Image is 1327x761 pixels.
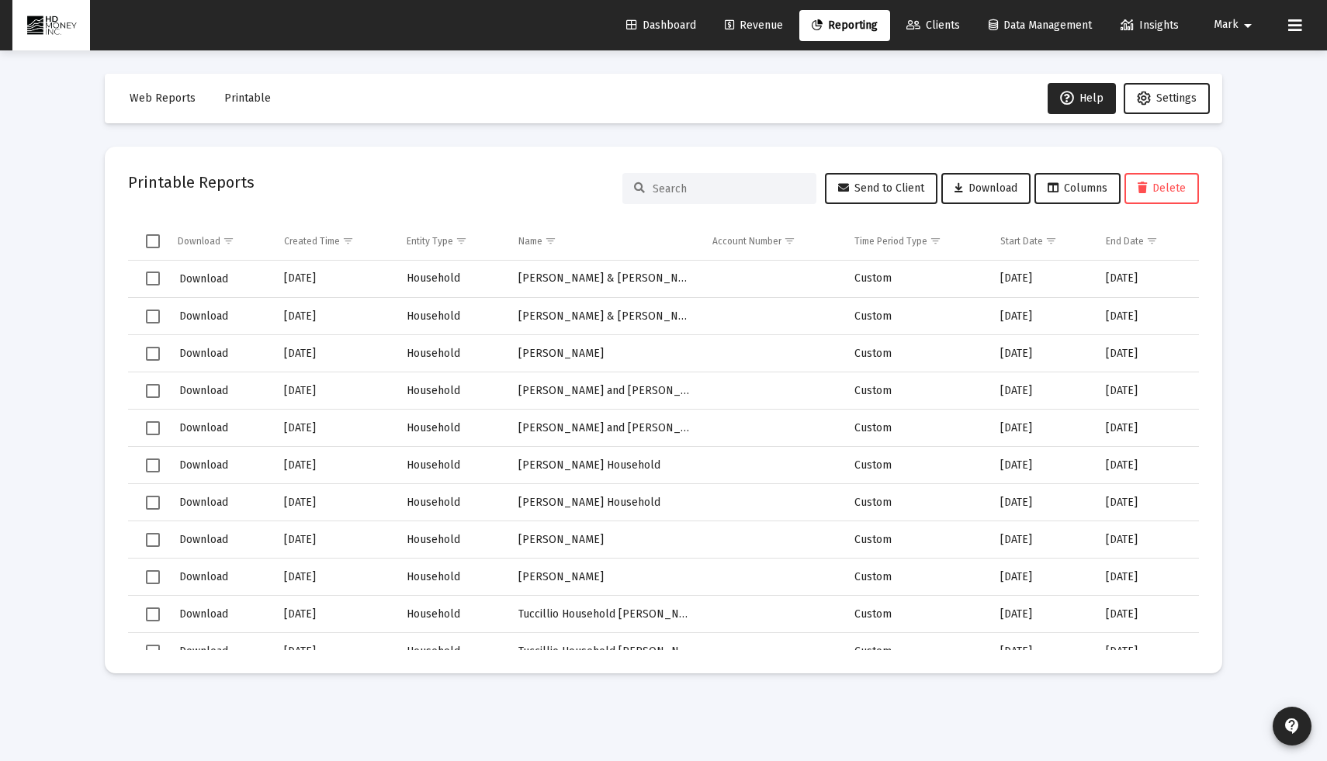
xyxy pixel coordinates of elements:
[1146,235,1158,247] span: Show filter options for column 'End Date'
[179,384,228,397] span: Download
[1095,447,1199,484] td: [DATE]
[178,268,230,290] button: Download
[1124,173,1199,204] button: Delete
[342,235,354,247] span: Show filter options for column 'Created Time'
[1048,83,1116,114] button: Help
[146,458,160,472] div: Select row
[178,235,220,247] div: Download
[844,559,989,596] td: Custom
[146,570,160,584] div: Select row
[179,533,228,546] span: Download
[273,410,397,447] td: [DATE]
[396,559,508,596] td: Household
[844,223,989,260] td: Column Time Period Type
[906,19,960,32] span: Clients
[179,458,228,472] span: Download
[1095,410,1199,447] td: [DATE]
[1095,521,1199,559] td: [DATE]
[844,596,989,633] td: Custom
[508,261,702,298] td: [PERSON_NAME] & [PERSON_NAME]
[508,372,702,410] td: [PERSON_NAME] and [PERSON_NAME]
[989,559,1096,596] td: [DATE]
[179,607,228,621] span: Download
[396,410,508,447] td: Household
[178,305,230,327] button: Download
[1095,298,1199,335] td: [DATE]
[1095,596,1199,633] td: [DATE]
[844,261,989,298] td: Custom
[178,417,230,439] button: Download
[614,10,709,41] a: Dashboard
[179,310,228,323] span: Download
[976,10,1104,41] a: Data Management
[930,235,941,247] span: Show filter options for column 'Time Period Type'
[1124,83,1210,114] button: Settings
[508,298,702,335] td: [PERSON_NAME] & [PERSON_NAME]
[396,596,508,633] td: Household
[784,235,795,247] span: Show filter options for column 'Account Number'
[508,633,702,670] td: Tuccillio Household [PERSON_NAME] [PERSON_NAME]
[273,447,397,484] td: [DATE]
[844,298,989,335] td: Custom
[989,335,1096,372] td: [DATE]
[989,484,1096,521] td: [DATE]
[1239,10,1257,41] mat-icon: arrow_drop_down
[844,410,989,447] td: Custom
[179,421,228,434] span: Download
[396,372,508,410] td: Household
[844,447,989,484] td: Custom
[178,342,230,365] button: Download
[212,83,283,114] button: Printable
[179,645,228,658] span: Download
[178,491,230,514] button: Download
[989,223,1096,260] td: Column Start Date
[273,633,397,670] td: [DATE]
[1045,235,1057,247] span: Show filter options for column 'Start Date'
[626,19,696,32] span: Dashboard
[273,335,397,372] td: [DATE]
[146,272,160,285] div: Select row
[273,559,397,596] td: [DATE]
[653,182,805,195] input: Search
[1095,335,1199,372] td: [DATE]
[179,570,228,583] span: Download
[508,447,702,484] td: [PERSON_NAME] Household
[1283,717,1301,735] mat-icon: contact_support
[146,421,160,435] div: Select row
[273,223,397,260] td: Column Created Time
[178,603,230,625] button: Download
[955,182,1017,195] span: Download
[989,372,1096,410] td: [DATE]
[223,235,234,247] span: Show filter options for column 'Download'
[508,335,702,372] td: [PERSON_NAME]
[407,235,453,247] div: Entity Type
[1095,633,1199,670] td: [DATE]
[396,223,508,260] td: Column Entity Type
[508,559,702,596] td: [PERSON_NAME]
[273,298,397,335] td: [DATE]
[146,310,160,323] div: Select row
[178,454,230,476] button: Download
[508,484,702,521] td: [PERSON_NAME] Household
[456,235,467,247] span: Show filter options for column 'Entity Type'
[1095,559,1199,596] td: [DATE]
[1095,261,1199,298] td: [DATE]
[702,223,844,260] td: Column Account Number
[989,298,1096,335] td: [DATE]
[518,235,542,247] div: Name
[273,596,397,633] td: [DATE]
[712,235,781,247] div: Account Number
[844,484,989,521] td: Custom
[396,521,508,559] td: Household
[725,19,783,32] span: Revenue
[1060,92,1104,105] span: Help
[844,372,989,410] td: Custom
[396,335,508,372] td: Household
[508,521,702,559] td: [PERSON_NAME]
[989,447,1096,484] td: [DATE]
[179,272,228,285] span: Download
[854,235,927,247] div: Time Period Type
[1106,235,1144,247] div: End Date
[167,223,273,260] td: Column Download
[146,645,160,659] div: Select row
